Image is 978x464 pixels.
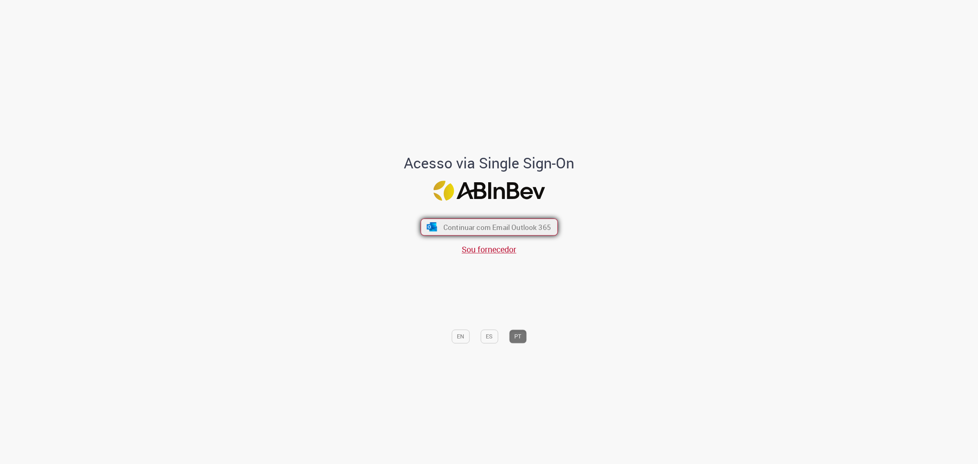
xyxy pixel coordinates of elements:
[452,329,469,343] button: EN
[426,223,438,232] img: ícone Azure/Microsoft 360
[480,329,498,343] button: ES
[509,329,526,343] button: PT
[376,155,602,171] h1: Acesso via Single Sign-On
[433,181,545,201] img: Logo ABInBev
[421,219,558,236] button: ícone Azure/Microsoft 360 Continuar com Email Outlook 365
[443,222,551,232] span: Continuar com Email Outlook 365
[462,244,516,255] a: Sou fornecedor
